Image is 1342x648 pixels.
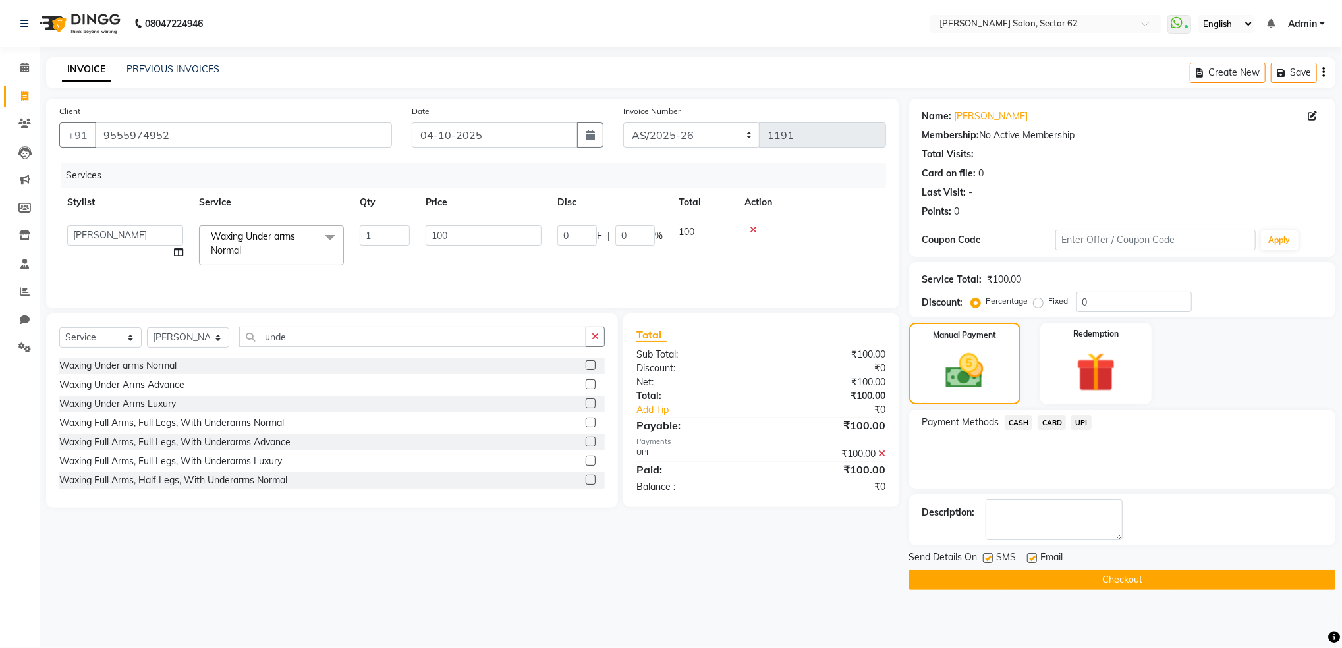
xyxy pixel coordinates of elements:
div: Balance : [627,480,761,494]
th: Price [418,188,549,217]
a: INVOICE [62,58,111,82]
div: Waxing Full Arms, Full Legs, With Underarms Normal [59,416,284,430]
img: logo [34,5,124,42]
span: Admin [1288,17,1317,31]
span: CARD [1038,415,1066,430]
input: Search by Name/Mobile/Email/Code [95,122,392,148]
div: ₹100.00 [761,447,895,461]
div: Service Total: [922,273,982,286]
span: Waxing Under arms Normal [211,230,295,256]
div: Membership: [922,128,980,142]
a: Add Tip [627,403,783,417]
div: Paid: [627,462,761,477]
span: UPI [1071,415,1092,430]
th: Action [737,188,886,217]
span: F [597,229,602,243]
div: ₹0 [783,403,895,417]
span: Total [636,328,667,342]
div: Card on file: [922,167,976,180]
span: SMS [997,551,1017,567]
a: PREVIOUS INVOICES [126,63,219,75]
div: Waxing Under arms Normal [59,359,177,373]
input: Search or Scan [239,327,586,347]
div: Total Visits: [922,148,974,161]
div: Payments [636,436,886,447]
div: Payable: [627,418,761,433]
div: ₹100.00 [761,389,895,403]
span: Send Details On [909,551,978,567]
div: Name: [922,109,952,123]
span: % [655,229,663,243]
div: 0 [955,205,960,219]
div: Waxing Full Arms, Half Legs, With Underarms Normal [59,473,287,487]
img: _gift.svg [1064,348,1128,396]
button: Apply [1261,230,1299,250]
a: [PERSON_NAME] [955,109,1028,123]
div: ₹100.00 [761,348,895,362]
div: ₹100.00 [761,375,895,389]
div: Last Visit: [922,186,966,200]
th: Service [191,188,352,217]
div: Services [61,163,896,188]
th: Total [671,188,737,217]
button: Checkout [909,570,1335,590]
button: Save [1271,63,1317,83]
label: Redemption [1073,328,1119,340]
label: Percentage [986,295,1028,307]
div: - [969,186,973,200]
div: Description: [922,506,975,520]
th: Stylist [59,188,191,217]
input: Enter Offer / Coupon Code [1055,230,1256,250]
label: Client [59,105,80,117]
img: _cash.svg [934,349,995,393]
div: UPI [627,447,761,461]
div: Coupon Code [922,233,1055,247]
div: Discount: [627,362,761,375]
div: ₹0 [761,362,895,375]
div: Sub Total: [627,348,761,362]
span: Email [1041,551,1063,567]
b: 08047224946 [145,5,203,42]
a: x [241,244,247,256]
th: Qty [352,188,418,217]
th: Disc [549,188,671,217]
div: ₹100.00 [988,273,1022,286]
div: Total: [627,389,761,403]
div: Net: [627,375,761,389]
div: ₹100.00 [761,462,895,477]
div: Points: [922,205,952,219]
div: ₹0 [761,480,895,494]
label: Manual Payment [933,329,996,341]
div: No Active Membership [922,128,1322,142]
span: | [607,229,610,243]
label: Date [412,105,430,117]
label: Invoice Number [623,105,681,117]
div: Waxing Under Arms Luxury [59,397,176,411]
span: CASH [1005,415,1033,430]
label: Fixed [1049,295,1069,307]
div: Discount: [922,296,963,310]
div: ₹100.00 [761,418,895,433]
div: Waxing Full Arms, Full Legs, With Underarms Advance [59,435,291,449]
div: Waxing Full Arms, Full Legs, With Underarms Luxury [59,454,282,468]
span: 100 [679,226,694,238]
div: Waxing Under Arms Advance [59,378,184,392]
button: Create New [1190,63,1266,83]
div: 0 [979,167,984,180]
button: +91 [59,122,96,148]
span: Payment Methods [922,416,999,429]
